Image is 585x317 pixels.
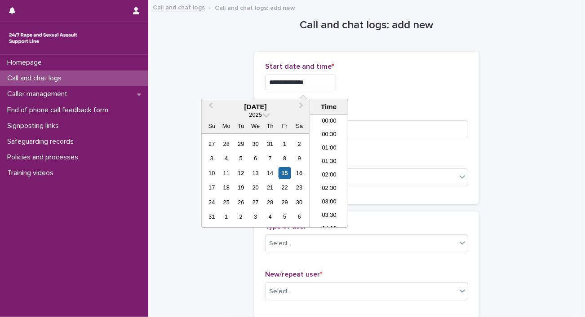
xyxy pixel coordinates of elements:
[220,120,232,132] div: Mo
[293,152,306,164] div: Choose Saturday, August 9th, 2025
[310,155,348,169] li: 01:30
[293,196,306,208] div: Choose Saturday, August 30th, 2025
[4,90,75,98] p: Caller management
[310,142,348,155] li: 01:00
[220,152,232,164] div: Choose Monday, August 4th, 2025
[264,167,276,179] div: Choose Thursday, August 14th, 2025
[279,138,291,150] div: Choose Friday, August 1st, 2025
[153,2,205,12] a: Call and chat logs
[206,211,218,223] div: Choose Sunday, August 31st, 2025
[235,152,247,164] div: Choose Tuesday, August 5th, 2025
[4,58,49,67] p: Homepage
[249,138,261,150] div: Choose Wednesday, July 30th, 2025
[7,29,79,47] img: rhQMoQhaT3yELyF149Cw
[265,223,309,230] span: Type of user
[279,167,291,179] div: Choose Friday, August 15th, 2025
[312,103,346,111] div: Time
[265,63,334,70] span: Start date and time
[269,239,292,248] div: Select...
[249,111,262,118] span: 2025
[293,211,306,223] div: Choose Saturday, September 6th, 2025
[249,211,261,223] div: Choose Wednesday, September 3rd, 2025
[279,181,291,194] div: Choose Friday, August 22nd, 2025
[310,182,348,196] li: 02:30
[220,167,232,179] div: Choose Monday, August 11th, 2025
[202,103,310,111] div: [DATE]
[310,196,348,209] li: 03:00
[206,138,218,150] div: Choose Sunday, July 27th, 2025
[204,136,306,224] div: month 2025-08
[235,138,247,150] div: Choose Tuesday, July 29th, 2025
[279,152,291,164] div: Choose Friday, August 8th, 2025
[249,152,261,164] div: Choose Wednesday, August 6th, 2025
[235,167,247,179] div: Choose Tuesday, August 12th, 2025
[254,19,479,32] h1: Call and chat logs: add new
[279,211,291,223] div: Choose Friday, September 5th, 2025
[295,100,310,114] button: Next Month
[264,152,276,164] div: Choose Thursday, August 7th, 2025
[220,181,232,194] div: Choose Monday, August 18th, 2025
[264,181,276,194] div: Choose Thursday, August 21st, 2025
[310,115,348,128] li: 00:00
[4,122,66,130] p: Signposting links
[4,153,85,162] p: Policies and processes
[293,120,306,132] div: Sa
[264,120,276,132] div: Th
[269,287,292,296] div: Select...
[293,181,306,194] div: Choose Saturday, August 23rd, 2025
[4,74,69,83] p: Call and chat logs
[206,167,218,179] div: Choose Sunday, August 10th, 2025
[235,181,247,194] div: Choose Tuesday, August 19th, 2025
[264,196,276,208] div: Choose Thursday, August 28th, 2025
[249,196,261,208] div: Choose Wednesday, August 27th, 2025
[310,169,348,182] li: 02:00
[249,120,261,132] div: We
[310,223,348,236] li: 04:00
[203,100,217,114] button: Previous Month
[4,169,61,177] p: Training videos
[279,120,291,132] div: Fr
[206,196,218,208] div: Choose Sunday, August 24th, 2025
[279,196,291,208] div: Choose Friday, August 29th, 2025
[206,181,218,194] div: Choose Sunday, August 17th, 2025
[249,181,261,194] div: Choose Wednesday, August 20th, 2025
[4,106,115,114] p: End of phone call feedback form
[310,209,348,223] li: 03:30
[235,196,247,208] div: Choose Tuesday, August 26th, 2025
[4,137,81,146] p: Safeguarding records
[220,138,232,150] div: Choose Monday, July 28th, 2025
[293,167,306,179] div: Choose Saturday, August 16th, 2025
[293,138,306,150] div: Choose Saturday, August 2nd, 2025
[220,211,232,223] div: Choose Monday, September 1st, 2025
[235,120,247,132] div: Tu
[220,196,232,208] div: Choose Monday, August 25th, 2025
[215,2,295,12] p: Call and chat logs: add new
[310,128,348,142] li: 00:30
[206,120,218,132] div: Su
[264,211,276,223] div: Choose Thursday, September 4th, 2025
[206,152,218,164] div: Choose Sunday, August 3rd, 2025
[265,271,322,278] span: New/repeat user
[249,167,261,179] div: Choose Wednesday, August 13th, 2025
[235,211,247,223] div: Choose Tuesday, September 2nd, 2025
[264,138,276,150] div: Choose Thursday, July 31st, 2025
